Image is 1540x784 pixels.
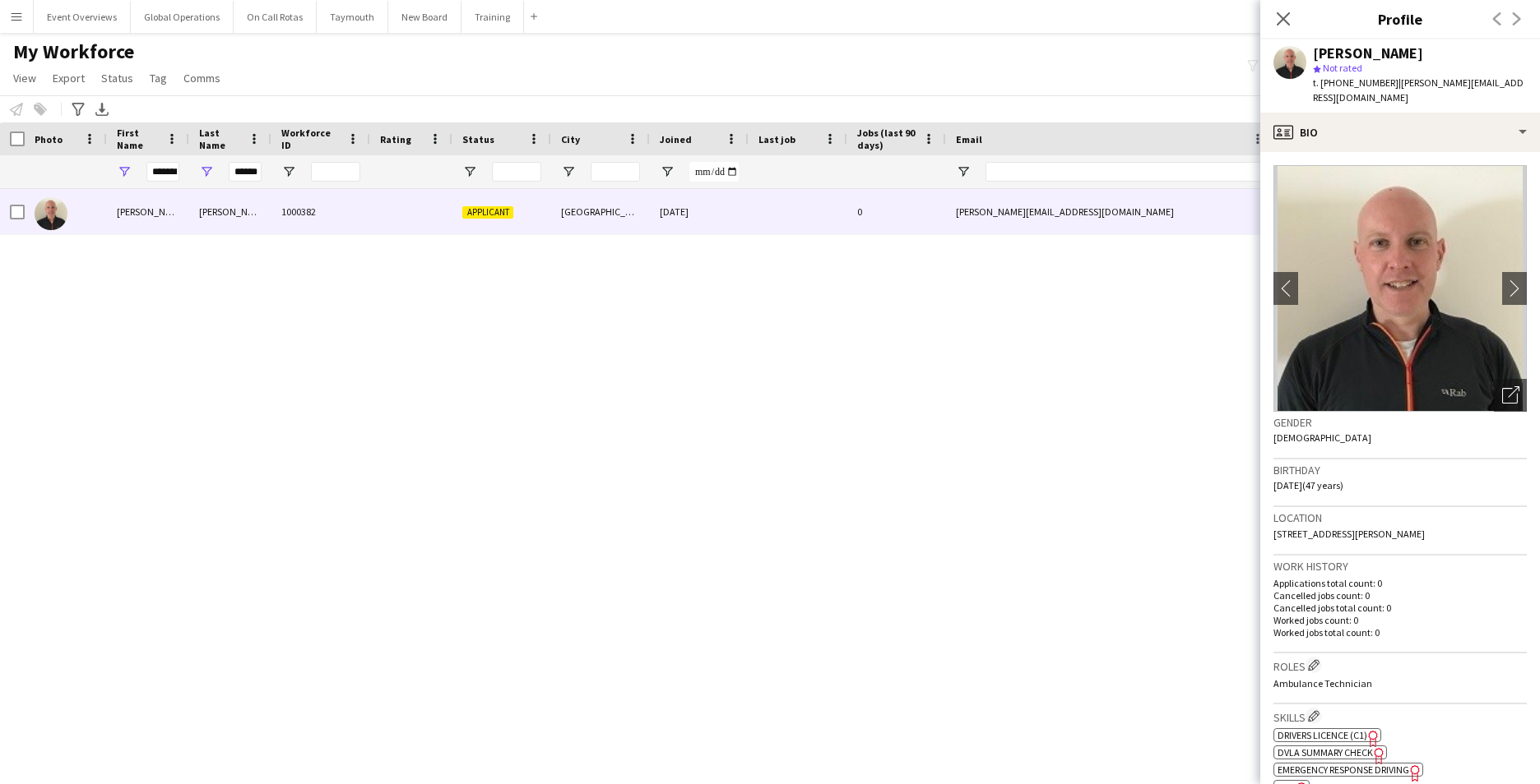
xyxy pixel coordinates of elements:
[199,127,242,151] span: Last Name
[1273,657,1527,674] h3: Roles
[650,189,749,234] div: [DATE]
[53,71,85,85] span: Export
[95,67,140,89] a: Status
[35,133,63,145] span: Photo
[1273,415,1527,430] h3: Gender
[1273,431,1371,444] span: [DEMOGRAPHIC_DATA]
[271,189,370,234] div: 1000382
[551,189,650,234] div: [GEOGRAPHIC_DATA]
[1273,677,1372,689] span: Ambulance Technician
[189,189,271,234] div: [PERSON_NAME]
[281,127,341,151] span: Workforce ID
[388,1,462,33] button: New Board
[660,133,692,145] span: Joined
[311,162,360,182] input: Workforce ID Filter Input
[986,162,1265,182] input: Email Filter Input
[462,206,513,219] span: Applicant
[101,71,133,85] span: Status
[234,1,317,33] button: On Call Rotas
[199,164,214,179] button: Open Filter Menu
[281,164,296,179] button: Open Filter Menu
[591,162,640,182] input: City Filter Input
[1313,46,1423,61] div: [PERSON_NAME]
[561,164,576,179] button: Open Filter Menu
[847,189,946,234] div: 0
[143,67,174,89] a: Tag
[1323,62,1362,74] span: Not rated
[68,99,88,119] app-action-btn: Advanced filters
[946,189,1275,234] div: [PERSON_NAME][EMAIL_ADDRESS][DOMAIN_NAME]
[462,133,494,145] span: Status
[380,133,411,145] span: Rating
[183,71,220,85] span: Comms
[956,164,971,179] button: Open Filter Menu
[7,67,43,89] a: View
[117,127,160,151] span: First Name
[660,164,675,179] button: Open Filter Menu
[177,67,227,89] a: Comms
[1273,165,1527,412] img: Crew avatar or photo
[1273,626,1527,639] p: Worked jobs total count: 0
[1273,602,1527,614] p: Cancelled jobs total count: 0
[492,162,541,182] input: Status Filter Input
[13,39,134,64] span: My Workforce
[229,162,262,182] input: Last Name Filter Input
[1273,708,1527,725] h3: Skills
[46,67,91,89] a: Export
[1273,577,1527,589] p: Applications total count: 0
[1273,614,1527,626] p: Worked jobs count: 0
[1273,479,1343,491] span: [DATE] (47 years)
[1278,746,1373,759] span: DVLA Summary Check
[1260,8,1540,30] h3: Profile
[1313,76,1399,89] span: t. [PHONE_NUMBER]
[117,164,132,179] button: Open Filter Menu
[1278,729,1367,741] span: Drivers Licence (C1)
[462,1,524,33] button: Training
[689,162,739,182] input: Joined Filter Input
[561,133,580,145] span: City
[1260,113,1540,152] div: Bio
[758,133,796,145] span: Last job
[150,71,167,85] span: Tag
[956,133,982,145] span: Email
[1273,528,1425,540] span: [STREET_ADDRESS][PERSON_NAME]
[146,162,179,182] input: First Name Filter Input
[107,189,189,234] div: [PERSON_NAME]
[462,164,477,179] button: Open Filter Menu
[857,127,916,151] span: Jobs (last 90 days)
[34,1,131,33] button: Event Overviews
[1313,76,1524,104] span: | [PERSON_NAME][EMAIL_ADDRESS][DOMAIN_NAME]
[1494,379,1527,412] div: Open photos pop-in
[1273,463,1527,477] h3: Birthday
[1278,763,1409,776] span: Emergency Response Driving
[317,1,388,33] button: Taymouth
[92,99,112,119] app-action-btn: Export XLSX
[1273,589,1527,602] p: Cancelled jobs count: 0
[1273,559,1527,574] h3: Work history
[1273,510,1527,525] h3: Location
[35,197,67,230] img: Stephen Reilly
[13,71,36,85] span: View
[131,1,234,33] button: Global Operations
